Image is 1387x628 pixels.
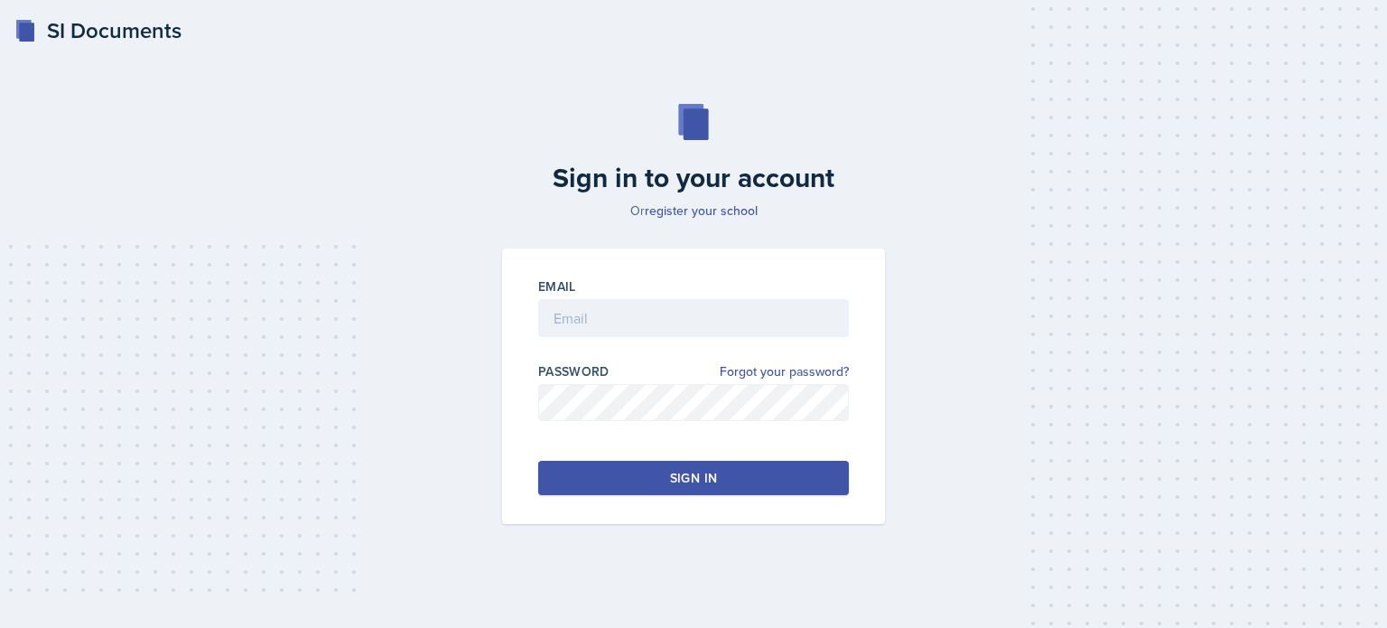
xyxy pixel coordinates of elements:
[14,14,182,47] a: SI Documents
[491,202,896,220] p: Or
[645,202,758,220] a: register your school
[538,277,576,295] label: Email
[491,162,896,194] h2: Sign in to your account
[538,461,849,495] button: Sign in
[538,362,610,380] label: Password
[538,299,849,337] input: Email
[720,362,849,381] a: Forgot your password?
[670,469,717,487] div: Sign in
